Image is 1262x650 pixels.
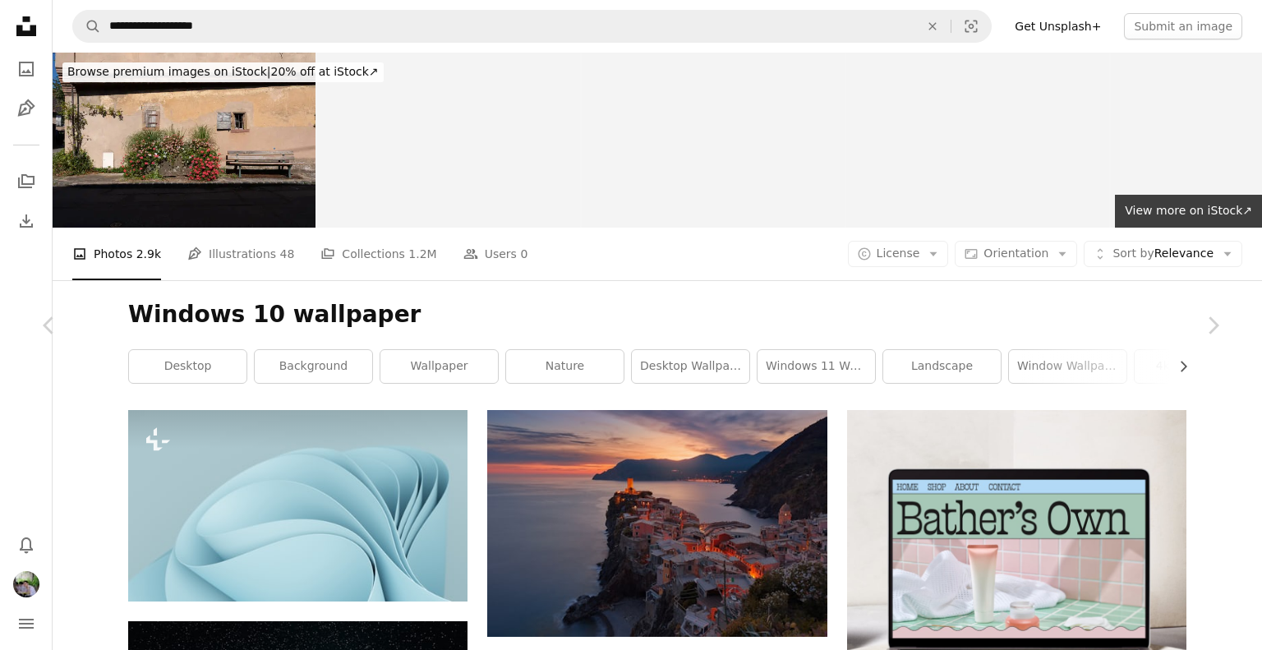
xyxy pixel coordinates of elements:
[1112,246,1214,262] span: Relevance
[255,350,372,383] a: background
[1135,350,1252,383] a: 4k wallpaper
[10,205,43,237] a: Download History
[848,241,949,267] button: License
[1124,13,1242,39] button: Submit an image
[72,10,992,43] form: Find visuals sitewide
[10,165,43,198] a: Collections
[128,410,467,601] img: background pattern
[13,571,39,597] img: Avatar of user Minh Khánh
[914,11,951,42] button: Clear
[129,350,246,383] a: desktop
[1009,350,1126,383] a: window wallpaper
[883,350,1001,383] a: landscape
[73,11,101,42] button: Search Unsplash
[53,53,394,92] a: Browse premium images on iStock|20% off at iStock↗
[951,11,991,42] button: Visual search
[1005,13,1111,39] a: Get Unsplash+
[520,245,527,263] span: 0
[506,350,624,383] a: nature
[408,245,436,263] span: 1.2M
[1112,247,1154,260] span: Sort by
[1163,247,1262,404] a: Next
[67,65,379,78] span: 20% off at iStock ↗
[10,528,43,561] button: Notifications
[10,53,43,85] a: Photos
[10,92,43,125] a: Illustrations
[380,350,498,383] a: wallpaper
[877,247,920,260] span: License
[67,65,270,78] span: Browse premium images on iStock |
[1125,204,1252,217] span: View more on iStock ↗
[280,245,295,263] span: 48
[955,241,1077,267] button: Orientation
[758,350,875,383] a: windows 11 wallpaper
[632,350,749,383] a: desktop wallpaper
[487,515,827,530] a: aerial view of village on mountain cliff during orange sunset
[983,247,1048,260] span: Orientation
[463,228,528,280] a: Users 0
[10,607,43,640] button: Menu
[1084,241,1242,267] button: Sort byRelevance
[487,410,827,636] img: aerial view of village on mountain cliff during orange sunset
[53,53,315,228] img: Mittelbergheim, France - 09 10 2020: Alsatian Vineyard. Close up of a wall with two small windows...
[1115,195,1262,228] a: View more on iStock↗
[128,498,467,513] a: background pattern
[320,228,436,280] a: Collections 1.2M
[128,300,1186,330] h1: Windows 10 wallpaper
[10,568,43,601] button: Profile
[187,228,294,280] a: Illustrations 48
